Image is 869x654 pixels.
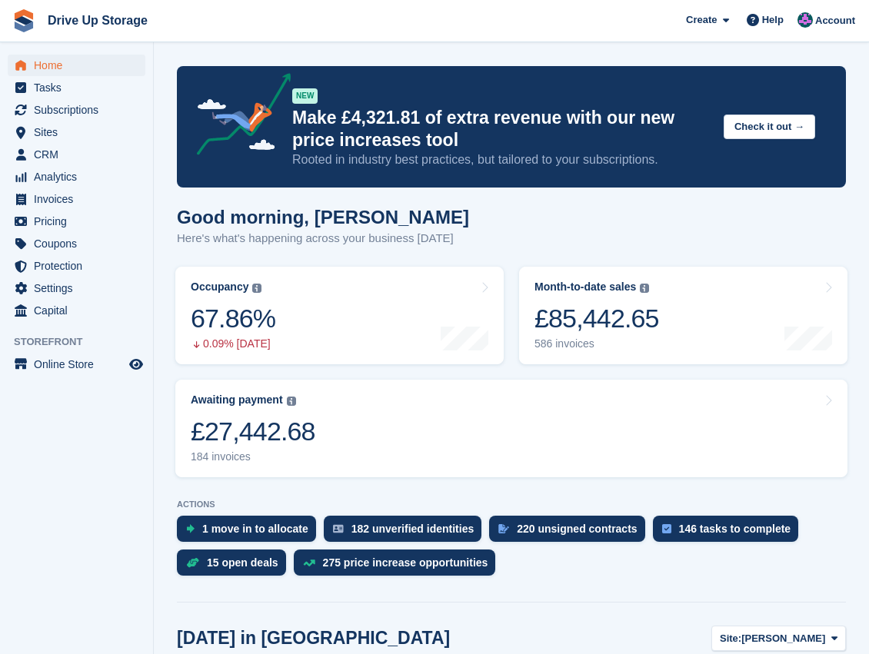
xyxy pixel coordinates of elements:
a: 146 tasks to complete [653,516,807,549]
img: icon-info-grey-7440780725fd019a000dd9b08b2336e03edf1995a4989e88bcd33f0948082b44.svg [287,397,296,406]
a: menu [8,300,145,321]
img: price_increase_opportunities-93ffe204e8149a01c8c9dc8f82e8f89637d9d84a8eef4429ea346261dce0b2c0.svg [303,559,315,566]
span: Create [686,12,717,28]
span: Online Store [34,354,126,375]
a: menu [8,77,145,98]
p: Rooted in industry best practices, but tailored to your subscriptions. [292,151,711,168]
a: menu [8,255,145,277]
div: £85,442.65 [534,303,659,334]
span: Pricing [34,211,126,232]
span: Settings [34,277,126,299]
span: Capital [34,300,126,321]
span: Subscriptions [34,99,126,121]
a: menu [8,121,145,143]
img: deal-1b604bf984904fb50ccaf53a9ad4b4a5d6e5aea283cecdc64d6e3604feb123c2.svg [186,557,199,568]
span: Storefront [14,334,153,350]
div: Awaiting payment [191,393,283,407]
a: menu [8,99,145,121]
div: 220 unsigned contracts [517,523,637,535]
img: icon-info-grey-7440780725fd019a000dd9b08b2336e03edf1995a4989e88bcd33f0948082b44.svg [640,284,649,293]
div: 1 move in to allocate [202,523,308,535]
span: Site: [720,631,741,646]
img: move_ins_to_allocate_icon-fdf77a2bb77ea45bf5b3d319d69a93e2d87916cf1d5bf7949dd705db3b84f3ca.svg [186,524,195,533]
a: Drive Up Storage [42,8,154,33]
a: menu [8,354,145,375]
img: contract_signature_icon-13c848040528278c33f63329250d36e43548de30e8caae1d1a13099fd9432cc5.svg [498,524,509,533]
a: menu [8,188,145,210]
div: £27,442.68 [191,416,315,447]
p: ACTIONS [177,500,846,510]
span: [PERSON_NAME] [741,631,825,646]
div: 586 invoices [534,337,659,350]
div: 67.86% [191,303,275,334]
div: 0.09% [DATE] [191,337,275,350]
img: stora-icon-8386f47178a22dfd0bd8f6a31ec36ba5ce8667c1dd55bd0f319d3a0aa187defe.svg [12,9,35,32]
a: menu [8,55,145,76]
a: Awaiting payment £27,442.68 184 invoices [175,380,847,477]
div: Occupancy [191,281,248,294]
span: Analytics [34,166,126,188]
p: Here's what's happening across your business [DATE] [177,230,469,247]
img: price-adjustments-announcement-icon-8257ccfd72463d97f412b2fc003d46551f7dbcb40ab6d574587a9cd5c0d94... [184,73,291,161]
span: CRM [34,144,126,165]
div: 146 tasks to complete [679,523,791,535]
div: Month-to-date sales [534,281,636,294]
p: Make £4,321.81 of extra revenue with our new price increases tool [292,107,711,151]
span: Account [815,13,855,28]
span: Sites [34,121,126,143]
a: 182 unverified identities [324,516,490,549]
div: 184 invoices [191,450,315,463]
a: 220 unsigned contracts [489,516,652,549]
a: Preview store [127,355,145,373]
img: task-75834270c22a3079a89374b754ae025e5fb1db73e45f91037f5363f120a921f8.svg [662,524,671,533]
h2: [DATE] in [GEOGRAPHIC_DATA] [177,628,450,649]
a: menu [8,277,145,299]
button: Site: [PERSON_NAME] [711,626,846,651]
img: Andy [797,12,813,28]
span: Protection [34,255,126,277]
a: 15 open deals [177,549,294,583]
img: icon-info-grey-7440780725fd019a000dd9b08b2336e03edf1995a4989e88bcd33f0948082b44.svg [252,284,261,293]
button: Check it out → [724,115,815,140]
h1: Good morning, [PERSON_NAME] [177,207,469,227]
a: Occupancy 67.86% 0.09% [DATE] [175,267,504,364]
a: 1 move in to allocate [177,516,324,549]
a: menu [8,166,145,188]
img: verify_identity-adf6edd0f0f0b5bbfe63781bf79b02c33cf7c696d77639b501bdc392416b5a36.svg [333,524,344,533]
span: Help [762,12,784,28]
span: Coupons [34,233,126,254]
div: 15 open deals [207,556,278,569]
span: Invoices [34,188,126,210]
div: 275 price increase opportunities [323,556,488,569]
a: menu [8,233,145,254]
a: Month-to-date sales £85,442.65 586 invoices [519,267,847,364]
span: Tasks [34,77,126,98]
a: 275 price increase opportunities [294,549,504,583]
span: Home [34,55,126,76]
a: menu [8,144,145,165]
div: 182 unverified identities [351,523,474,535]
div: NEW [292,88,318,104]
a: menu [8,211,145,232]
